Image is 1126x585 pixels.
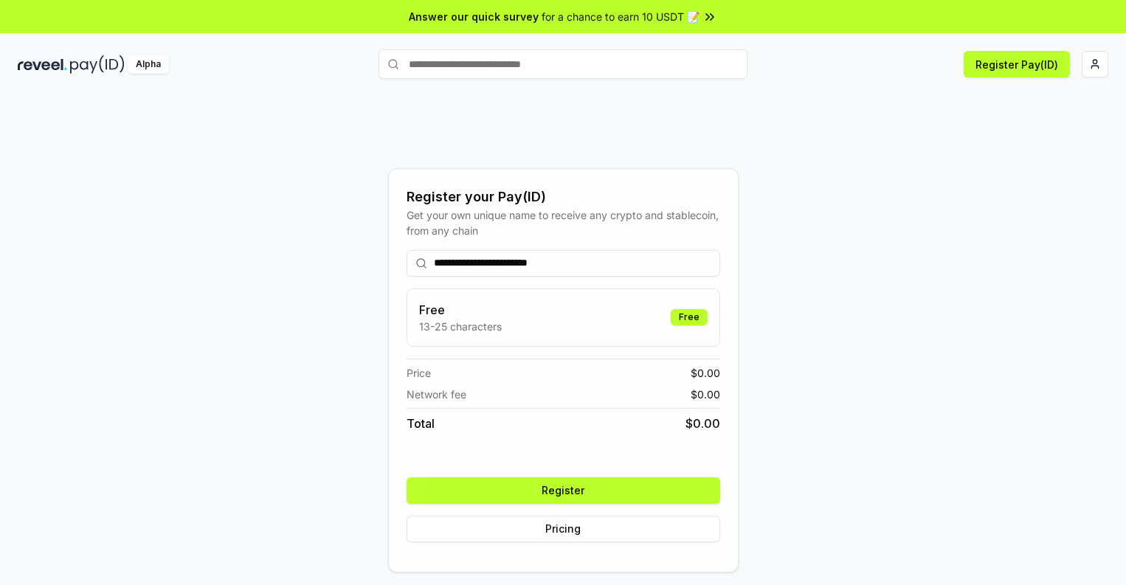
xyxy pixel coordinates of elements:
[542,9,700,24] span: for a chance to earn 10 USDT 📝
[691,387,720,402] span: $ 0.00
[671,309,708,325] div: Free
[419,301,502,319] h3: Free
[685,415,720,432] span: $ 0.00
[18,55,67,74] img: reveel_dark
[419,319,502,334] p: 13-25 characters
[128,55,169,74] div: Alpha
[407,207,720,238] div: Get your own unique name to receive any crypto and stablecoin, from any chain
[70,55,125,74] img: pay_id
[407,387,466,402] span: Network fee
[407,365,431,381] span: Price
[691,365,720,381] span: $ 0.00
[407,415,435,432] span: Total
[407,477,720,504] button: Register
[407,516,720,542] button: Pricing
[409,9,539,24] span: Answer our quick survey
[407,187,720,207] div: Register your Pay(ID)
[964,51,1070,77] button: Register Pay(ID)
